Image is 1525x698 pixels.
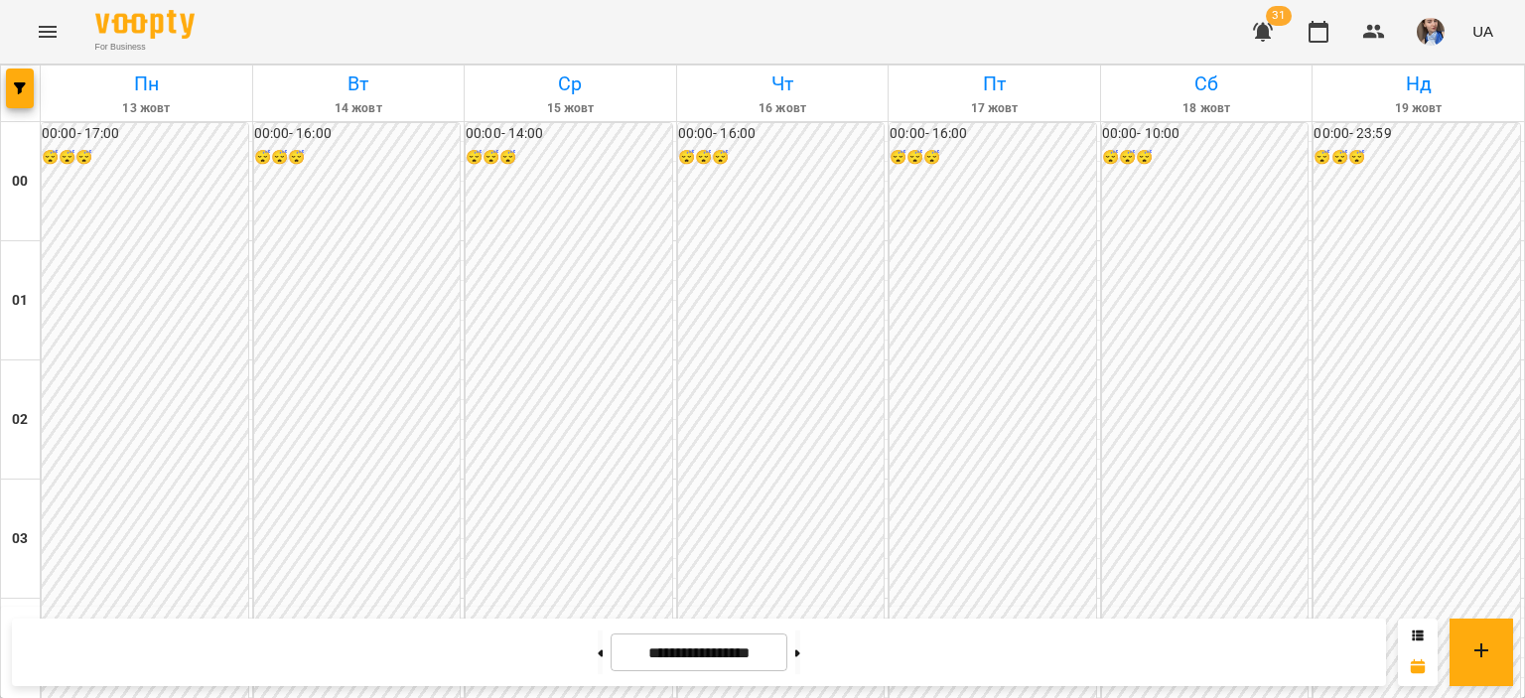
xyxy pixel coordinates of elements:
[466,147,672,169] h6: 😴😴😴
[1316,99,1521,118] h6: 19 жовт
[1102,147,1309,169] h6: 😴😴😴
[680,69,886,99] h6: Чт
[892,99,1097,118] h6: 17 жовт
[42,147,248,169] h6: 😴😴😴
[95,41,195,54] span: For Business
[12,528,28,550] h6: 03
[24,8,71,56] button: Menu
[12,171,28,193] h6: 00
[44,99,249,118] h6: 13 жовт
[12,290,28,312] h6: 01
[1266,6,1292,26] span: 31
[12,409,28,431] h6: 02
[892,69,1097,99] h6: Пт
[1104,69,1310,99] h6: Сб
[680,99,886,118] h6: 16 жовт
[1472,21,1493,42] span: UA
[256,99,462,118] h6: 14 жовт
[95,10,195,39] img: Voopty Logo
[1102,123,1309,145] h6: 00:00 - 10:00
[468,99,673,118] h6: 15 жовт
[254,123,461,145] h6: 00:00 - 16:00
[468,69,673,99] h6: Ср
[1316,69,1521,99] h6: Нд
[1464,13,1501,50] button: UA
[890,123,1096,145] h6: 00:00 - 16:00
[1417,18,1445,46] img: 727e98639bf378bfedd43b4b44319584.jpeg
[256,69,462,99] h6: Вт
[1104,99,1310,118] h6: 18 жовт
[678,147,885,169] h6: 😴😴😴
[890,147,1096,169] h6: 😴😴😴
[1314,147,1520,169] h6: 😴😴😴
[44,69,249,99] h6: Пн
[42,123,248,145] h6: 00:00 - 17:00
[678,123,885,145] h6: 00:00 - 16:00
[254,147,461,169] h6: 😴😴😴
[466,123,672,145] h6: 00:00 - 14:00
[1314,123,1520,145] h6: 00:00 - 23:59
